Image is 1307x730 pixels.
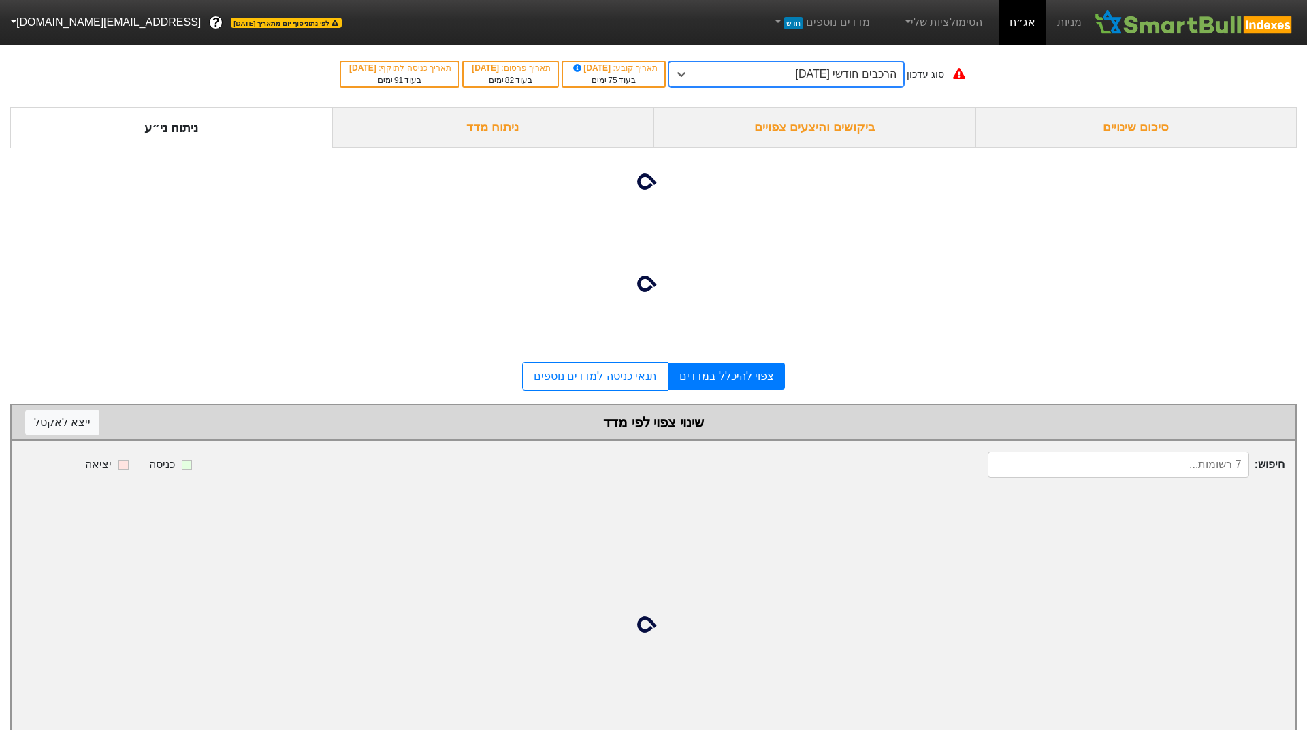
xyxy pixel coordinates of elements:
a: תנאי כניסה למדדים נוספים [522,362,668,391]
div: תאריך קובע : [570,62,658,74]
img: SmartBull [1093,9,1296,36]
div: בעוד ימים [470,74,551,86]
span: [DATE] [571,63,613,73]
span: חדש [784,17,803,29]
button: ייצא לאקסל [25,410,99,435]
a: הסימולציות שלי [897,9,988,36]
div: ניתוח מדד [332,107,654,148]
span: [DATE] [349,63,378,73]
div: תאריך פרסום : [470,62,551,74]
span: 82 [505,76,514,85]
div: סיכום שינויים [975,107,1297,148]
div: ניתוח ני״ע [10,107,332,148]
span: ? [212,14,220,32]
div: תאריך כניסה לתוקף : [348,62,451,74]
div: בעוד ימים [570,74,658,86]
a: צפוי להיכלל במדדים [668,363,785,390]
div: בעוד ימים [348,74,451,86]
span: חיפוש : [988,452,1285,478]
div: כניסה [149,457,175,473]
div: הרכבים חודשי [DATE] [795,66,896,82]
span: 91 [394,76,403,85]
div: שינוי צפוי לפי מדד [25,412,1282,433]
span: לפי נתוני סוף יום מתאריך [DATE] [231,18,341,28]
div: ביקושים והיצעים צפויים [653,107,975,148]
a: מדדים נוספיםחדש [767,9,875,36]
img: loading... [637,267,670,300]
span: [DATE] [472,63,501,73]
div: סוג עדכון [907,67,944,82]
div: יציאה [85,457,112,473]
span: 75 [608,76,617,85]
input: 7 רשומות... [988,452,1249,478]
img: loading... [637,165,670,198]
img: loading... [637,608,670,641]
